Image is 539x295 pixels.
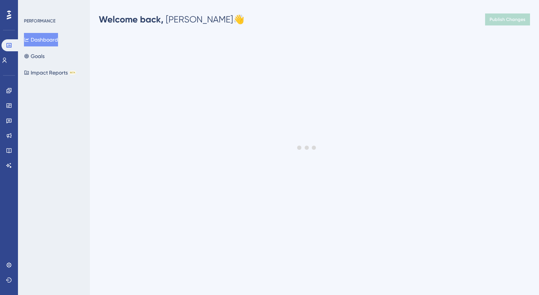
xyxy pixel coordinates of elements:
[24,18,55,24] div: PERFORMANCE
[99,14,164,25] span: Welcome back,
[69,71,76,74] div: BETA
[24,33,58,46] button: Dashboard
[99,13,244,25] div: [PERSON_NAME] 👋
[24,66,76,79] button: Impact ReportsBETA
[490,16,526,22] span: Publish Changes
[24,49,45,63] button: Goals
[485,13,530,25] button: Publish Changes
